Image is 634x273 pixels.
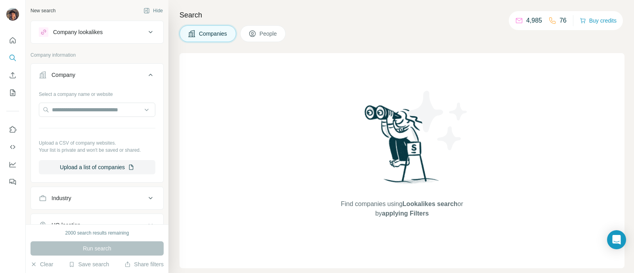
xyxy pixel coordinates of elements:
[580,15,617,26] button: Buy credits
[69,260,109,268] button: Save search
[338,199,465,218] span: Find companies using or by
[52,194,71,202] div: Industry
[52,221,80,229] div: HQ location
[39,147,155,154] p: Your list is private and won't be saved or shared.
[52,71,75,79] div: Company
[403,200,458,207] span: Lookalikes search
[6,68,19,82] button: Enrich CSV
[382,210,429,217] span: applying Filters
[6,157,19,172] button: Dashboard
[6,175,19,189] button: Feedback
[138,5,168,17] button: Hide
[39,88,155,98] div: Select a company name or website
[39,139,155,147] p: Upload a CSV of company websites.
[31,260,53,268] button: Clear
[607,230,626,249] div: Open Intercom Messenger
[31,23,163,42] button: Company lookalikes
[199,30,228,38] span: Companies
[6,51,19,65] button: Search
[65,229,129,237] div: 2000 search results remaining
[6,122,19,137] button: Use Surfe on LinkedIn
[361,103,443,191] img: Surfe Illustration - Woman searching with binoculars
[31,216,163,235] button: HQ location
[6,8,19,21] img: Avatar
[124,260,164,268] button: Share filters
[6,33,19,48] button: Quick start
[31,52,164,59] p: Company information
[31,189,163,208] button: Industry
[260,30,278,38] span: People
[39,160,155,174] button: Upload a list of companies
[6,140,19,154] button: Use Surfe API
[53,28,103,36] div: Company lookalikes
[31,65,163,88] button: Company
[402,85,474,156] img: Surfe Illustration - Stars
[526,16,542,25] p: 4,985
[6,86,19,100] button: My lists
[31,7,55,14] div: New search
[560,16,567,25] p: 76
[180,10,624,21] h4: Search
